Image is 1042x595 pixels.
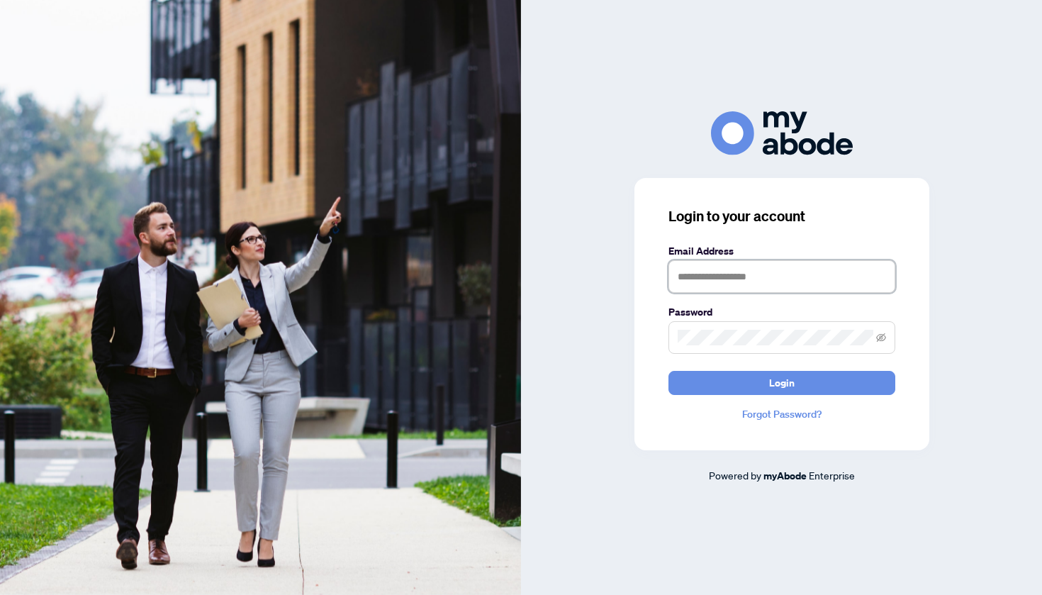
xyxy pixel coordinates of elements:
label: Password [668,304,895,320]
a: myAbode [763,468,807,484]
h3: Login to your account [668,206,895,226]
a: Forgot Password? [668,406,895,422]
span: Login [769,372,795,394]
button: Login [668,371,895,395]
label: Email Address [668,243,895,259]
span: eye-invisible [876,333,886,343]
img: ma-logo [711,111,853,155]
span: Powered by [709,469,761,482]
span: Enterprise [809,469,855,482]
